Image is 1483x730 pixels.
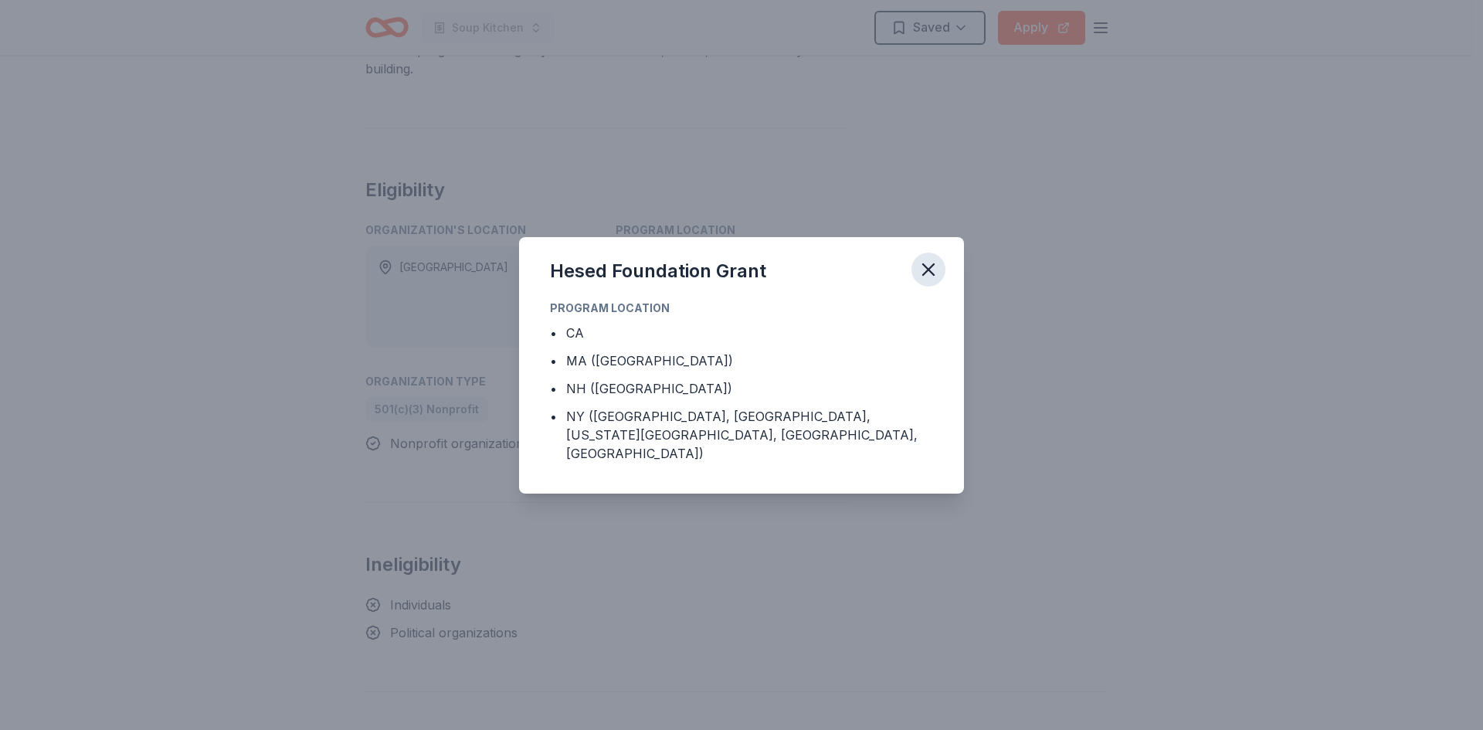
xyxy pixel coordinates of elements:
div: Hesed Foundation Grant [550,259,766,284]
div: CA [566,324,584,342]
div: • [550,379,557,398]
div: MA ([GEOGRAPHIC_DATA]) [566,351,733,370]
div: • [550,351,557,370]
div: Program Location [550,299,933,317]
div: NY ([GEOGRAPHIC_DATA], [GEOGRAPHIC_DATA], [US_STATE][GEOGRAPHIC_DATA], [GEOGRAPHIC_DATA], [GEOGRA... [566,407,933,463]
div: NH ([GEOGRAPHIC_DATA]) [566,379,732,398]
div: • [550,324,557,342]
div: • [550,407,557,426]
